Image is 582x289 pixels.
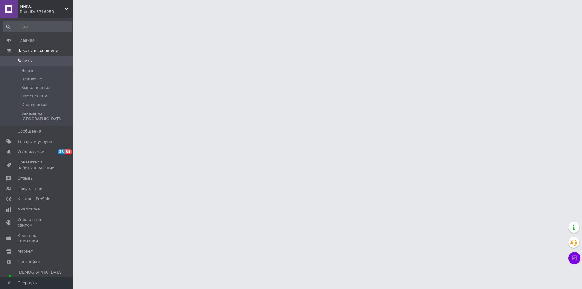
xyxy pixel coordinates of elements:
[18,207,40,212] span: Аналитика
[21,102,47,107] span: Оплаченные
[18,176,34,181] span: Отзывы
[20,4,65,9] span: МИКС
[21,85,50,90] span: Выполненные
[18,249,33,254] span: Маркет
[3,21,72,32] input: Поиск
[18,259,40,265] span: Настройки
[568,252,580,264] button: Чат с покупателем
[18,160,56,170] span: Показатели работы компании
[21,93,48,99] span: Отмененные
[21,111,71,122] span: Заказы из [GEOGRAPHIC_DATA]
[21,76,42,82] span: Принятые
[18,38,35,43] span: Главная
[18,58,32,64] span: Заказы
[18,139,52,144] span: Товары и услуги
[18,196,50,202] span: Каталог ProSale
[18,233,56,244] span: Кошелек компании
[20,9,73,15] div: Ваш ID: 3716058
[21,68,35,73] span: Новые
[18,129,41,134] span: Сообщения
[65,149,72,154] span: 84
[58,149,65,154] span: 38
[18,149,45,155] span: Уведомления
[18,217,56,228] span: Управление сайтом
[18,270,62,286] span: [DEMOGRAPHIC_DATA] и счета
[18,48,61,53] span: Заказы и сообщения
[18,186,42,191] span: Покупатели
